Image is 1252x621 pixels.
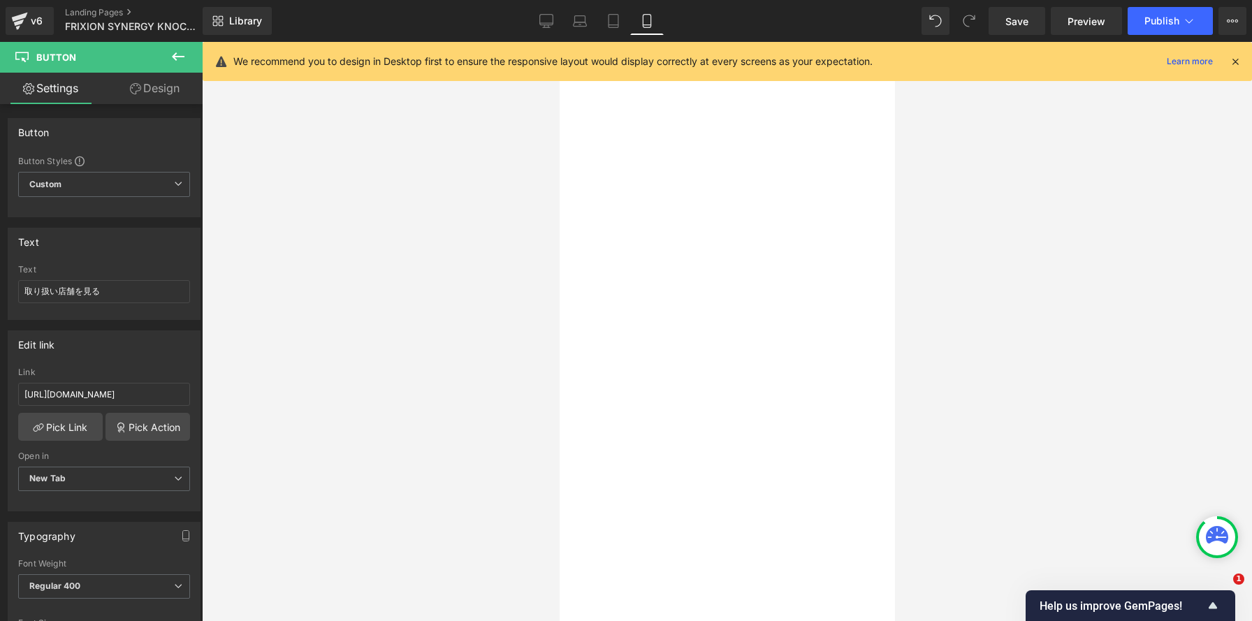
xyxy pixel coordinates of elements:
a: Pick Action [105,413,190,441]
span: Button [36,52,76,63]
a: Desktop [530,7,563,35]
div: Open in [18,451,190,461]
span: FRIXION SYNERGY KNOCK×ANNA SUI [65,21,199,32]
a: New Library [203,7,272,35]
span: Library [229,15,262,27]
a: Preview [1051,7,1122,35]
a: Laptop [563,7,597,35]
a: Pick Link [18,413,103,441]
button: Redo [955,7,983,35]
div: Text [18,265,190,275]
b: New Tab [29,473,66,483]
div: v6 [28,12,45,30]
span: Help us improve GemPages! [1040,599,1204,613]
button: Show survey - Help us improve GemPages! [1040,597,1221,614]
button: Publish [1128,7,1213,35]
div: Text [18,228,39,248]
b: Custom [29,179,61,191]
button: More [1218,7,1246,35]
div: Link [18,367,190,377]
span: Publish [1144,15,1179,27]
input: https://your-shop.myshopify.com [18,383,190,406]
a: Design [104,73,205,104]
a: v6 [6,7,54,35]
button: Undo [922,7,949,35]
span: Save [1005,14,1028,29]
a: Landing Pages [65,7,226,18]
a: Tablet [597,7,630,35]
div: Font Weight [18,559,190,569]
div: Typography [18,523,75,542]
b: Regular 400 [29,580,81,591]
a: Mobile [630,7,664,35]
span: 1 [1233,573,1244,585]
a: Learn more [1161,53,1218,70]
div: Button [18,119,49,138]
p: We recommend you to design in Desktop first to ensure the responsive layout would display correct... [233,54,873,69]
span: Preview [1068,14,1105,29]
div: Edit link [18,331,55,351]
iframe: Intercom live chat [1204,573,1238,607]
div: Button Styles [18,155,190,166]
